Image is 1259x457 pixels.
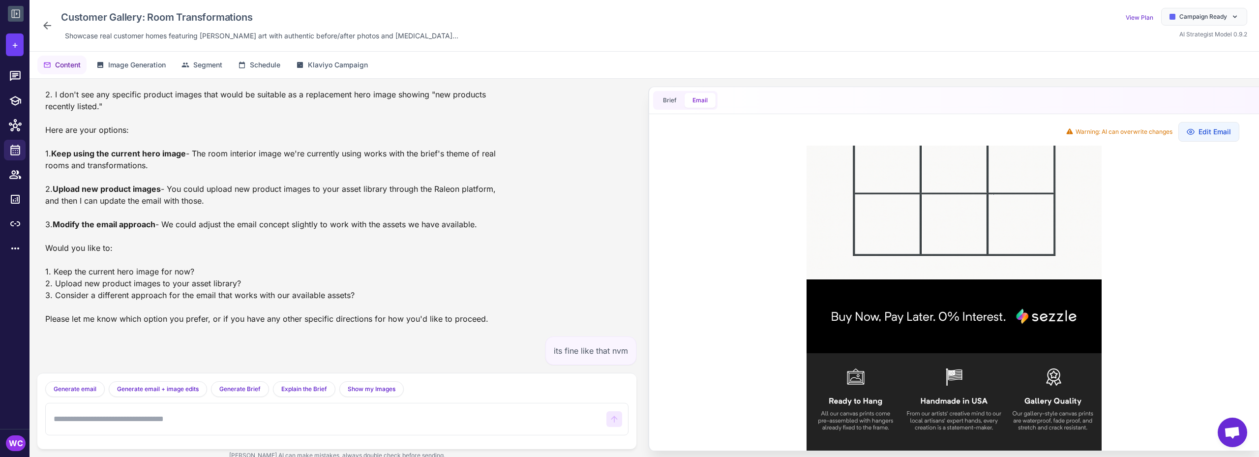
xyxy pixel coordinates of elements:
[109,381,207,397] button: Generate email + image edits
[273,381,335,397] button: Explain the Brief
[142,208,437,305] img: NicheCanvas values. Made in the USA, high quality, ready to hang
[57,8,462,27] div: Click to edit campaign name
[1179,12,1227,21] span: Campaign Ready
[54,385,96,394] span: Generate email
[348,385,395,394] span: Show my Images
[219,385,261,394] span: Generate Brief
[53,219,155,229] strong: Modify the email approach
[176,56,228,74] button: Segment
[1126,14,1153,21] a: View Plan
[211,381,269,397] button: Generate Brief
[6,435,26,451] div: WC
[53,184,161,194] strong: Upload new product images
[108,60,166,70] span: Image Generation
[655,93,685,108] button: Brief
[281,385,327,394] span: Explain the Brief
[193,60,222,70] span: Segment
[12,37,18,52] span: +
[545,336,636,365] div: its fine like that nvm
[51,149,186,158] strong: Keep using the current hero image
[65,30,458,41] span: Showcase real customer homes featuring [PERSON_NAME] art with authentic before/after photos and [...
[45,381,105,397] button: Generate email
[308,60,368,70] span: Klaviyo Campaign
[339,381,404,397] button: Show my Images
[290,56,374,74] button: Klaviyo Campaign
[37,56,87,74] button: Content
[6,33,24,56] button: +
[1179,30,1247,38] span: AI Strategist Model 0.9.2
[232,56,286,74] button: Schedule
[1218,418,1247,447] a: Open chat
[1178,122,1239,142] button: Edit Email
[61,29,462,43] div: Click to edit description
[55,60,81,70] span: Content
[1076,127,1172,136] span: Warning: AI can overwrite changes
[90,56,172,74] button: Image Generation
[250,60,280,70] span: Schedule
[117,385,199,394] span: Generate email + image edits
[685,93,716,108] button: Email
